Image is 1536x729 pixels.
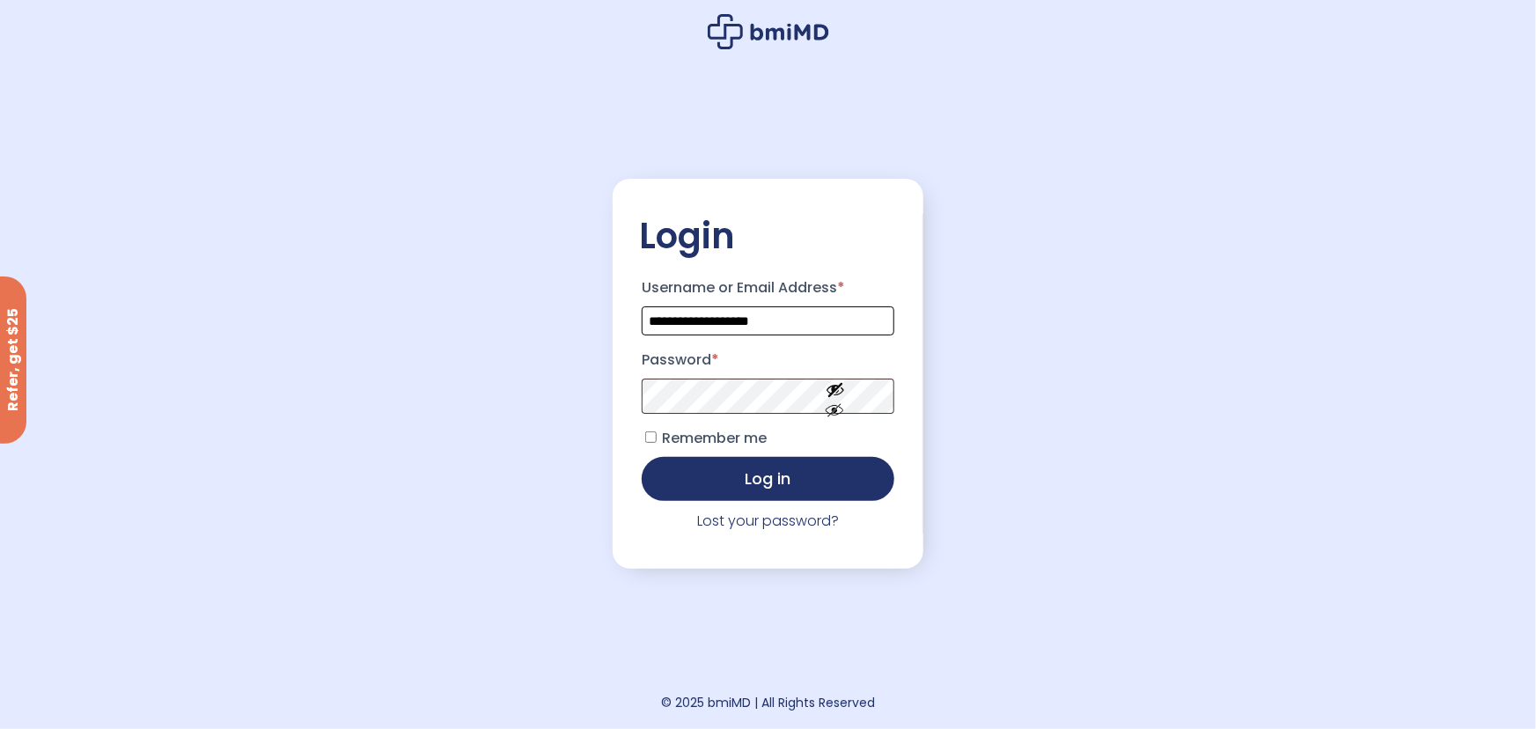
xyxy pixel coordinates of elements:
span: Remember me [663,428,768,448]
label: Password [642,346,895,374]
label: Username or Email Address [642,274,895,302]
a: Lost your password? [697,511,839,531]
h2: Login [639,214,898,258]
button: Show password [786,366,885,427]
div: © 2025 bmiMD | All Rights Reserved [661,690,875,715]
input: Remember me [645,431,657,443]
button: Log in [642,457,895,501]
